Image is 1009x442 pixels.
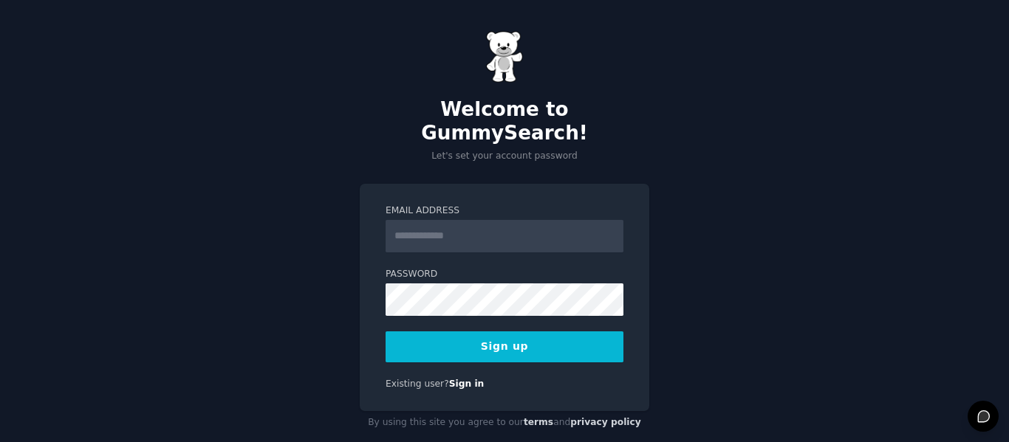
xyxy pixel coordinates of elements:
[386,331,623,362] button: Sign up
[386,379,449,389] span: Existing user?
[386,268,623,281] label: Password
[360,98,649,145] h2: Welcome to GummySearch!
[386,204,623,218] label: Email Address
[360,411,649,435] div: By using this site you agree to our and
[486,31,523,83] img: Gummy Bear
[570,417,641,427] a: privacy policy
[449,379,485,389] a: Sign in
[524,417,553,427] a: terms
[360,150,649,163] p: Let's set your account password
